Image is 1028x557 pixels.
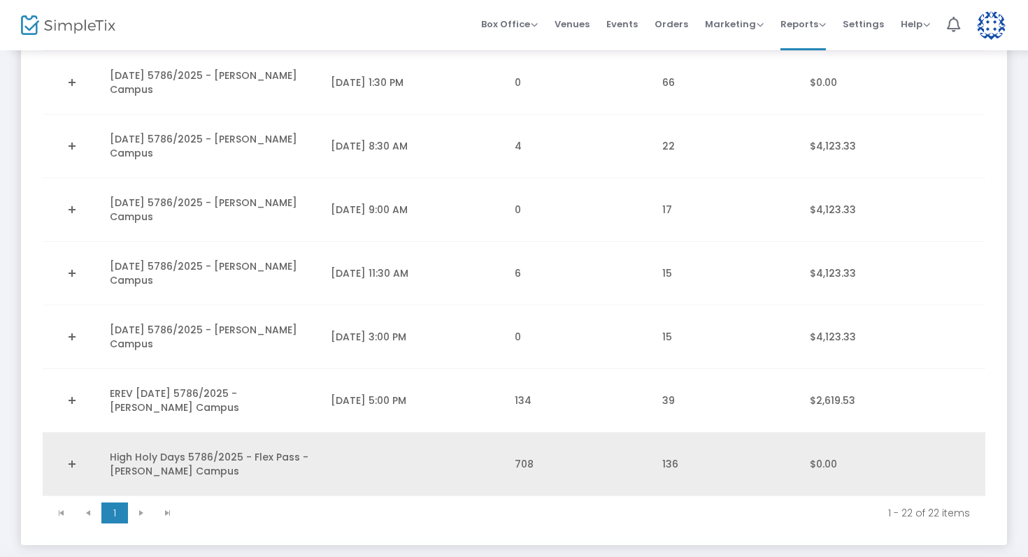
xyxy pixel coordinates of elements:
td: [DATE] 11:30 AM [322,242,506,305]
a: Expand Details [51,71,93,94]
a: Expand Details [51,198,93,221]
td: 136 [654,433,801,496]
a: Expand Details [51,262,93,284]
span: Events [606,6,638,42]
td: 39 [654,369,801,433]
td: 0 [506,178,654,242]
td: High Holy Days 5786/2025 - Flex Pass - [PERSON_NAME] Campus [101,433,322,496]
td: 708 [506,433,654,496]
a: Expand Details [51,453,93,475]
td: [DATE] 5786/2025 - [PERSON_NAME] Campus [101,305,322,369]
td: 17 [654,178,801,242]
span: Settings [843,6,884,42]
a: Expand Details [51,135,93,157]
td: [DATE] 3:00 PM [322,305,506,369]
td: 134 [506,369,654,433]
td: [DATE] 1:30 PM [322,51,506,115]
span: Orders [655,6,688,42]
td: 15 [654,242,801,305]
td: [DATE] 5:00 PM [322,369,506,433]
td: $4,123.33 [801,305,985,369]
td: EREV [DATE] 5786/2025 - [PERSON_NAME] Campus [101,369,322,433]
td: $4,123.33 [801,178,985,242]
td: $4,123.33 [801,242,985,305]
a: Expand Details [51,326,93,348]
kendo-pager-info: 1 - 22 of 22 items [191,506,970,520]
td: 66 [654,51,801,115]
td: 15 [654,305,801,369]
td: 0 [506,305,654,369]
span: Page 1 [101,502,128,523]
span: Venues [555,6,590,42]
span: Help [901,17,930,31]
td: 4 [506,115,654,178]
td: 22 [654,115,801,178]
td: [DATE] 5786/2025 - [PERSON_NAME] Campus [101,51,322,115]
td: [DATE] 9:00 AM [322,178,506,242]
a: Expand Details [51,389,93,412]
td: $0.00 [801,433,985,496]
td: [DATE] 5786/2025 - [PERSON_NAME] Campus [101,115,322,178]
td: $0.00 [801,51,985,115]
td: [DATE] 8:30 AM [322,115,506,178]
td: 6 [506,242,654,305]
span: Marketing [705,17,764,31]
span: Box Office [481,17,538,31]
td: 0 [506,51,654,115]
td: $4,123.33 [801,115,985,178]
td: [DATE] 5786/2025 - [PERSON_NAME] Campus [101,242,322,305]
span: Reports [780,17,826,31]
td: [DATE] 5786/2025 - [PERSON_NAME] Campus [101,178,322,242]
td: $2,619.53 [801,369,985,433]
